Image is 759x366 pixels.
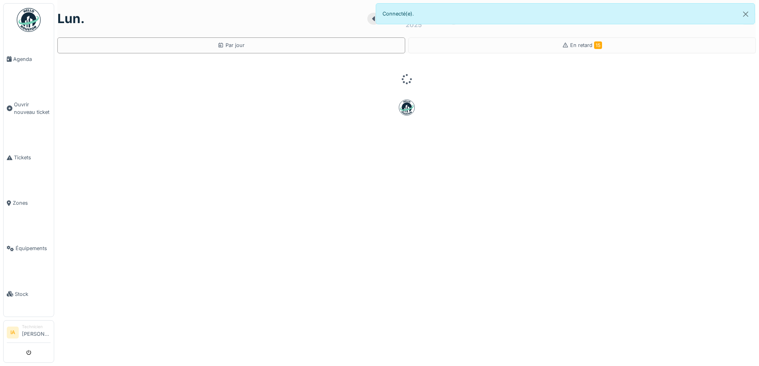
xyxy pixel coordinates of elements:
[4,180,54,226] a: Zones
[22,324,51,330] div: Technicien
[4,226,54,271] a: Équipements
[218,41,245,49] div: Par jour
[376,3,755,24] div: Connecté(e).
[13,199,51,207] span: Zones
[4,82,54,135] a: Ouvrir nouveau ticket
[406,20,422,29] div: 2025
[13,55,51,63] span: Agenda
[570,42,602,48] span: En retard
[399,100,415,115] img: badge-BVDL4wpA.svg
[4,36,54,82] a: Agenda
[17,8,41,32] img: Badge_color-CXgf-gQk.svg
[57,11,85,26] h1: lun.
[7,324,51,343] a: IA Technicien[PERSON_NAME]
[4,135,54,180] a: Tickets
[16,245,51,252] span: Équipements
[15,290,51,298] span: Stock
[14,154,51,161] span: Tickets
[594,41,602,49] span: 15
[737,4,755,25] button: Close
[14,101,51,116] span: Ouvrir nouveau ticket
[7,327,19,339] li: IA
[4,271,54,317] a: Stock
[22,324,51,341] li: [PERSON_NAME]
